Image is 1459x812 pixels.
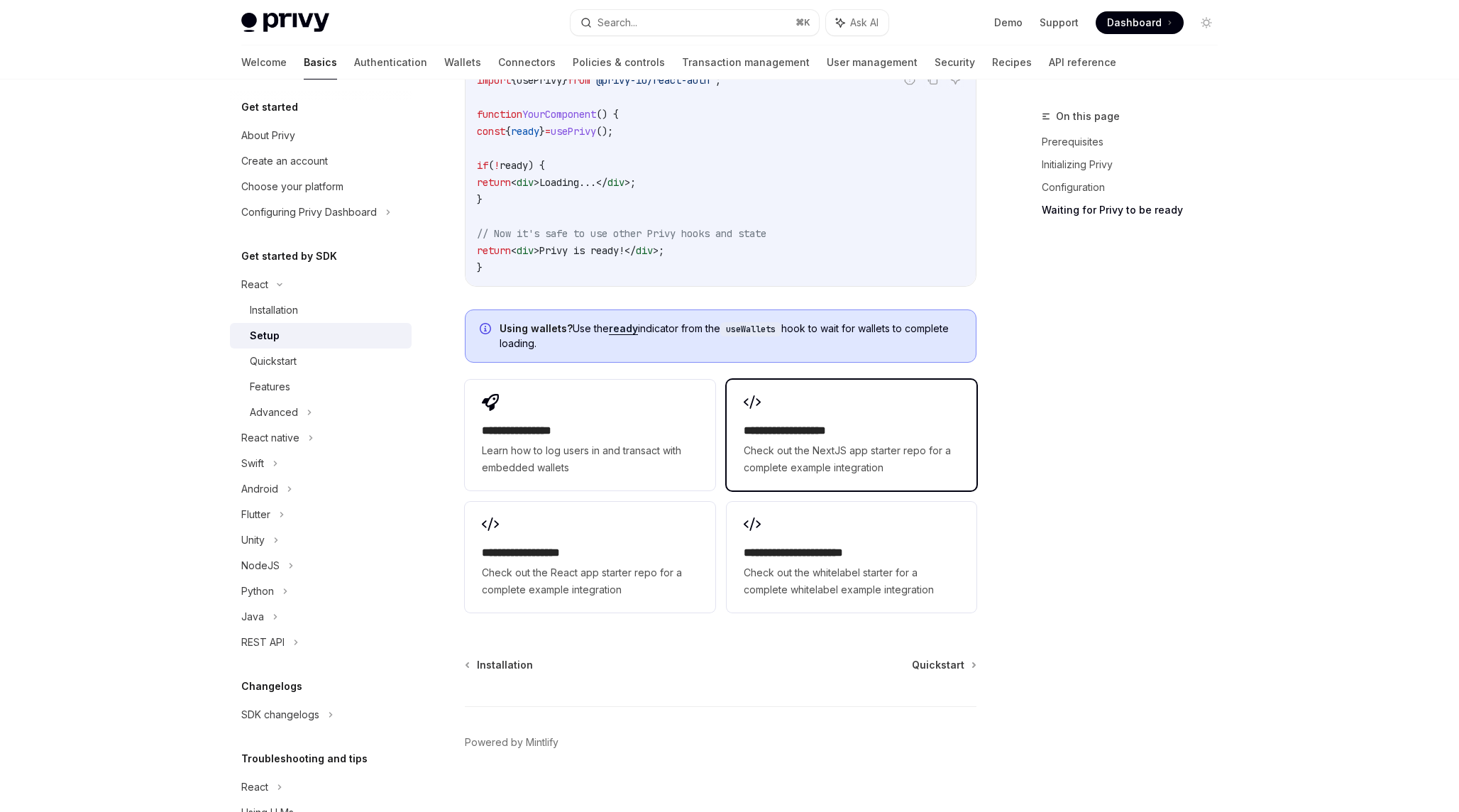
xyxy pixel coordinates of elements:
span: > [624,176,630,189]
span: Ask AI [850,16,879,30]
span: Quickstart [912,658,964,672]
div: Features [250,378,290,395]
img: light logo [241,13,329,33]
span: ; [715,74,721,87]
span: On this page [1056,108,1120,125]
div: React native [241,429,299,446]
div: React [241,276,268,293]
span: ⌘ K [795,17,810,28]
span: Use the indicator from the hook to wait for wallets to complete loading. [500,322,962,351]
code: useWallets [720,322,781,336]
a: Prerequisites [1042,131,1229,153]
a: **** **** **** **** ***Check out the whitelabel starter for a complete whitelabel example integra... [727,502,976,613]
span: () { [596,108,619,121]
svg: Info [480,323,494,337]
div: Configuring Privy Dashboard [241,204,377,221]
a: Wallets [444,45,481,79]
span: usePrivy [551,125,596,138]
div: Create an account [241,153,328,170]
span: div [636,244,653,257]
span: Privy is ready! [539,244,624,257]
a: Choose your platform [230,174,412,199]
a: ready [609,322,638,335]
span: ; [630,176,636,189]
span: Loading... [539,176,596,189]
div: Flutter [241,506,270,523]
strong: Using wallets? [500,322,573,334]
a: **** **** **** ***Check out the React app starter repo for a complete example integration [465,502,715,613]
div: Setup [250,327,280,344]
span: < [511,244,517,257]
span: } [477,193,483,206]
div: Unity [241,532,265,549]
span: ready [500,159,528,172]
div: React [241,779,268,796]
span: } [539,125,545,138]
span: } [477,261,483,274]
span: div [517,244,534,257]
a: Dashboard [1096,11,1184,34]
a: API reference [1049,45,1116,79]
div: Choose your platform [241,178,343,195]
span: div [517,176,534,189]
span: ( [488,159,494,172]
h5: Changelogs [241,678,302,695]
a: Demo [994,16,1023,30]
span: return [477,176,511,189]
span: ready [511,125,539,138]
a: Quickstart [230,349,412,374]
a: Security [935,45,975,79]
button: Copy the contents from the code block [923,70,942,89]
span: if [477,159,488,172]
div: REST API [241,634,285,651]
div: Search... [598,14,637,31]
span: } [562,74,568,87]
span: Check out the NextJS app starter repo for a complete example integration [744,442,959,476]
h5: Troubleshooting and tips [241,750,368,767]
a: Transaction management [682,45,810,79]
h5: Get started [241,99,298,116]
a: Installation [230,297,412,323]
a: Support [1040,16,1079,30]
span: > [534,176,539,189]
span: > [653,244,659,257]
span: ; [659,244,664,257]
span: div [607,176,624,189]
a: Authentication [354,45,427,79]
button: Ask AI [946,70,964,89]
div: Java [241,608,264,625]
h5: Get started by SDK [241,248,337,265]
a: Welcome [241,45,287,79]
span: Dashboard [1107,16,1162,30]
span: > [534,244,539,257]
div: NodeJS [241,557,280,574]
a: Create an account [230,148,412,174]
div: Android [241,481,278,498]
a: **** **** **** *Learn how to log users in and transact with embedded wallets [465,380,715,490]
span: return [477,244,511,257]
span: = [545,125,551,138]
span: { [505,125,511,138]
span: </ [596,176,607,189]
button: Ask AI [826,10,888,35]
div: Quickstart [250,353,297,370]
span: </ [624,244,636,257]
span: usePrivy [517,74,562,87]
span: (); [596,125,613,138]
span: < [511,176,517,189]
a: Policies & controls [573,45,665,79]
span: '@privy-io/react-auth' [590,74,715,87]
div: Swift [241,455,264,472]
span: // Now it's safe to use other Privy hooks and state [477,227,766,240]
a: Setup [230,323,412,349]
div: About Privy [241,127,295,144]
span: Check out the React app starter repo for a complete example integration [482,564,698,598]
button: Toggle dark mode [1195,11,1218,34]
a: **** **** **** ****Check out the NextJS app starter repo for a complete example integration [727,380,976,490]
span: const [477,125,505,138]
span: import [477,74,511,87]
span: ! [494,159,500,172]
div: Python [241,583,274,600]
a: Initializing Privy [1042,153,1229,176]
a: Quickstart [912,658,975,672]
